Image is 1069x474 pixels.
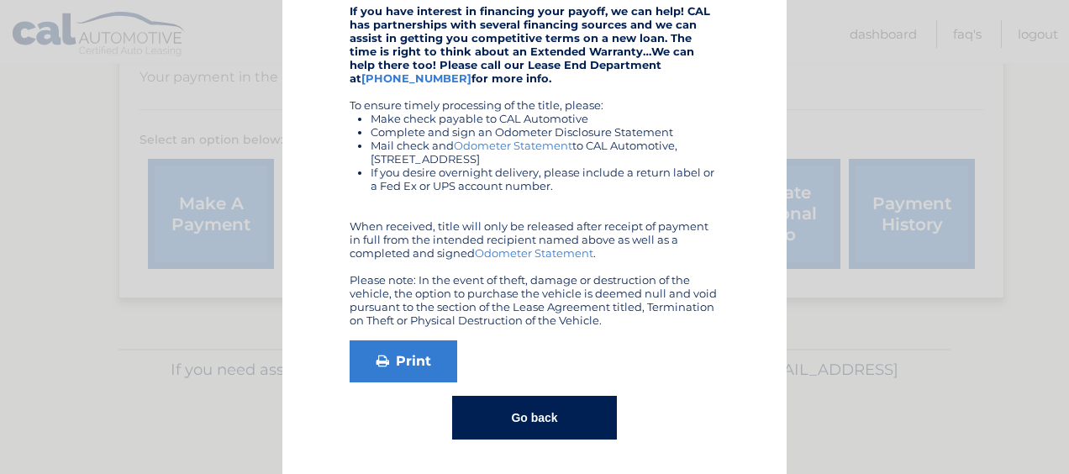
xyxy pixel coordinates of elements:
[361,71,471,85] a: [PHONE_NUMBER]
[454,139,572,152] a: Odometer Statement
[371,125,719,139] li: Complete and sign an Odometer Disclosure Statement
[452,396,616,440] button: Go back
[350,4,710,85] strong: If you have interest in financing your payoff, we can help! CAL has partnerships with several fin...
[350,340,457,382] a: Print
[475,246,593,260] a: Odometer Statement
[371,139,719,166] li: Mail check and to CAL Automotive, [STREET_ADDRESS]
[371,112,719,125] li: Make check payable to CAL Automotive
[371,166,719,192] li: If you desire overnight delivery, please include a return label or a Fed Ex or UPS account number.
